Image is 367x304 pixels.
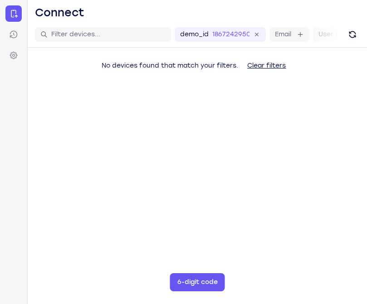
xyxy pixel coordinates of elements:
[345,27,360,42] button: Refresh
[240,57,293,75] button: Clear filters
[5,47,22,64] a: Settings
[5,26,22,43] a: Sessions
[5,5,22,22] a: Connect
[318,30,342,39] label: User ID
[170,273,225,291] button: 6-digit code
[275,30,291,39] label: Email
[35,5,84,20] h1: Connect
[102,62,238,69] span: No devices found that match your filters.
[51,30,166,39] input: Filter devices...
[180,30,209,39] label: demo_id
